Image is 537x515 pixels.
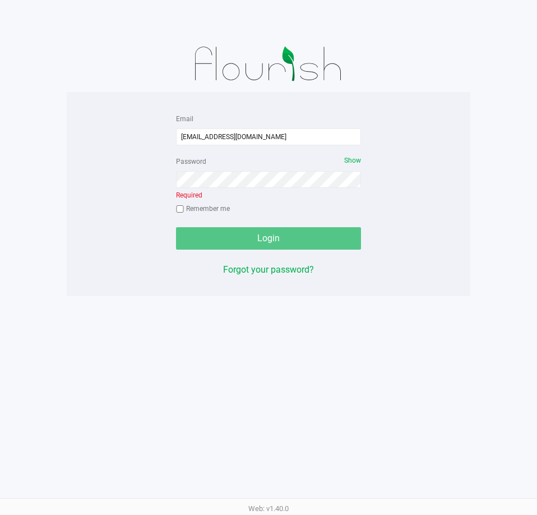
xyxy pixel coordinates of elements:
[176,204,230,214] label: Remember me
[176,205,184,213] input: Remember me
[176,157,206,167] label: Password
[176,191,202,199] span: Required
[248,504,289,513] span: Web: v1.40.0
[176,114,193,124] label: Email
[223,263,314,277] button: Forgot your password?
[344,157,361,164] span: Show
